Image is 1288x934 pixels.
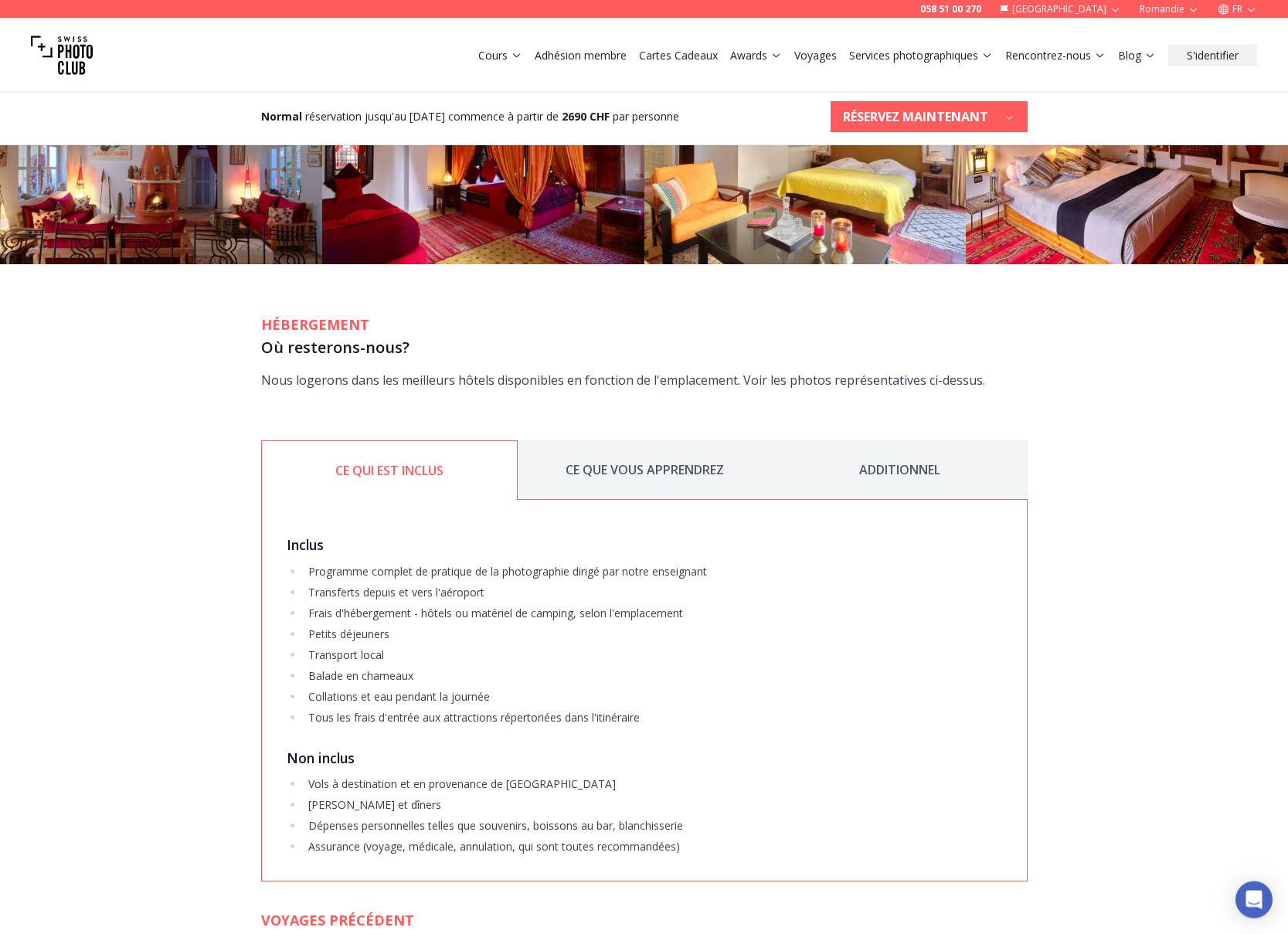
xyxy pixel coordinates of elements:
[261,440,518,500] button: CE QUI EST INCLUS
[304,776,1001,792] li: Vols à destination et en provenance de [GEOGRAPHIC_DATA]
[535,48,627,63] a: Adhésion membre
[724,45,788,66] button: Awards
[287,747,1002,769] h3: Non inclus
[261,335,1028,360] h3: Où resterons-nous?
[1118,48,1156,63] a: Blog
[1112,45,1162,66] button: Blog
[831,102,1028,133] button: RÉSERVEZ MAINTENANT
[1235,881,1273,919] div: Open Intercom Messenger
[1168,45,1257,66] button: S'identifier
[304,710,1001,725] li: Tous les frais d'entrée aux attractions répertoriées dans l'itinéraire
[261,369,1028,391] p: Nous logerons dans les meilleurs hôtels disponibles en fonction de l'emplacement. Voir les photos...
[261,909,1028,931] h2: VOYAGES PRÉCÉDENT
[304,585,1001,600] li: Transferts depuis et vers l'aéroport
[773,440,1028,500] button: ADDITIONNEL
[472,45,528,66] button: Cours
[920,3,981,15] a: 058 51 00 270
[304,627,1001,642] li: Petits déjeuners
[261,110,302,124] b: Normal
[849,48,993,63] a: Services photographiques
[966,49,1288,264] img: Photo205
[788,45,843,66] button: Voyages
[613,110,679,124] span: par personne
[1005,48,1106,63] a: Rencontrez-nous
[639,48,718,63] a: Cartes Cadeaux
[304,564,1001,579] li: Programme complet de pratique de la photographie dirigé par notre enseignant
[562,110,610,124] b: 2690 CHF
[794,48,837,63] a: Voyages
[843,45,999,66] button: Services photographiques
[304,839,1001,854] li: Assurance (voyage, médicale, annulation, qui sont toutes recommandées)
[528,45,633,66] button: Adhésion membre
[287,534,1002,555] h3: Inclus
[304,668,1001,684] li: Balade en chameaux
[261,314,1028,335] h2: HÉBERGEMENT
[322,49,644,264] img: Photo203
[478,48,522,63] a: Cours
[31,25,93,87] img: Swiss photo club
[843,108,988,127] b: RÉSERVEZ MAINTENANT
[304,647,1001,663] li: Transport local
[730,48,782,63] a: Awards
[304,818,1001,834] li: Dépenses personnelles telles que souvenirs, boissons au bar, blanchisserie
[644,49,967,264] img: Photo204
[633,45,724,66] button: Cartes Cadeaux
[999,45,1112,66] button: Rencontrez-nous
[305,110,559,124] span: réservation jusqu'au [DATE] commence à partir de
[304,689,1001,705] li: Collations et eau pendant la journée
[304,797,1001,813] li: [PERSON_NAME] et dîners
[518,440,773,500] button: CE QUE VOUS APPRENDREZ
[304,606,1001,621] li: Frais d'hébergement - hôtels ou matériel de camping, selon l'emplacement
